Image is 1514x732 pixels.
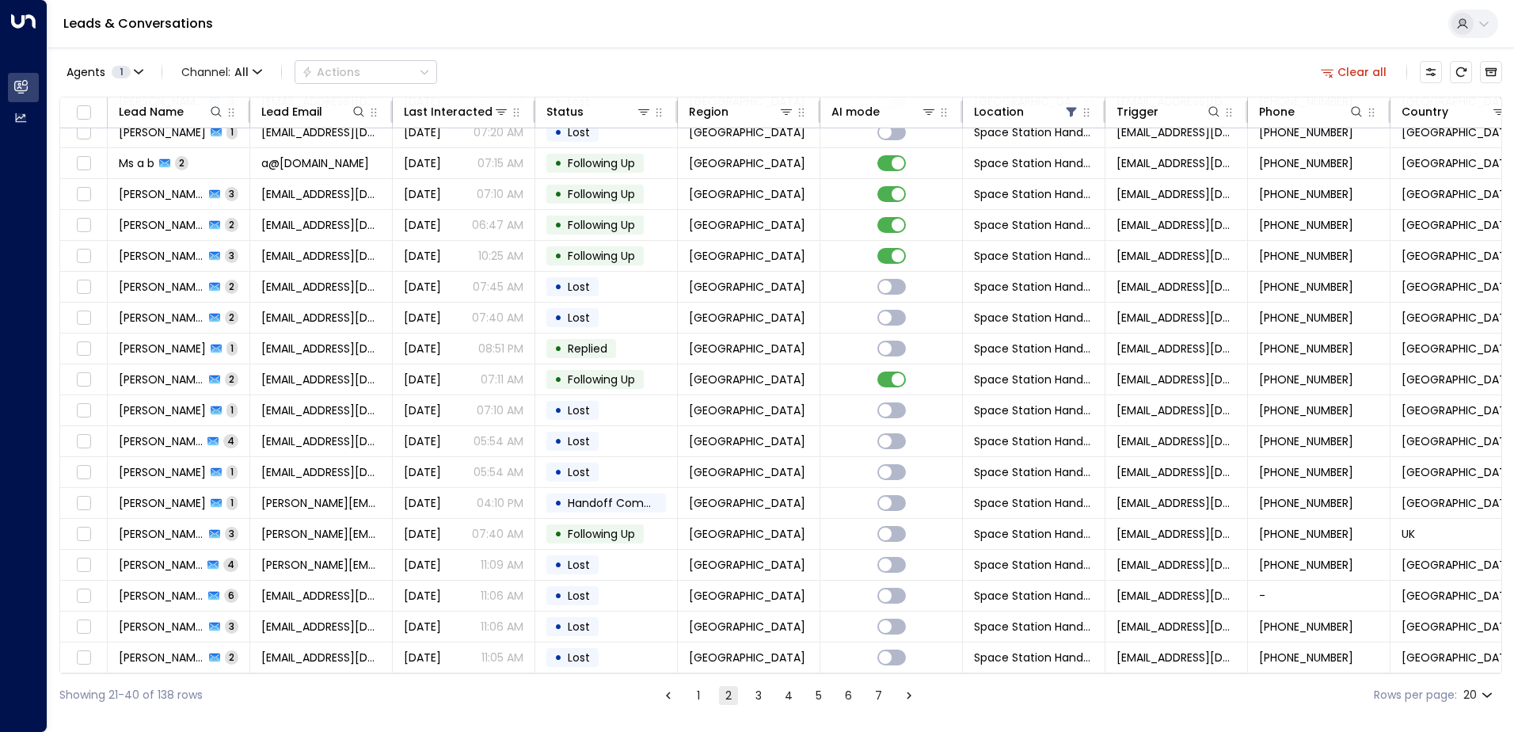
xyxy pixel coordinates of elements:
span: Handoff Completed [568,495,679,511]
span: Toggle select row [74,524,93,544]
div: • [554,459,562,486]
span: +447594756415 [1259,248,1353,264]
span: khalidwakilzai254@icloud.com [261,186,381,202]
span: Sonam Dhawan [119,495,206,511]
span: 1 [226,465,238,478]
span: Abdul Sayedkarim [119,464,206,480]
button: Customize [1420,61,1442,83]
span: leads@space-station.co.uk [1116,279,1236,295]
span: leads@space-station.co.uk [1116,495,1236,511]
span: leads@space-station.co.uk [1116,619,1236,635]
span: Space Station Handsworth [974,619,1094,635]
span: leads@space-station.co.uk [1116,186,1236,202]
div: Lead Email [261,102,367,121]
span: Toggle select row [74,308,93,328]
label: Rows per page: [1374,687,1457,703]
td: - [1248,581,1390,611]
span: Lost [568,279,590,295]
span: +447585865614 [1259,279,1353,295]
button: Go to page 7 [869,686,888,705]
button: Clear all [1314,61,1394,83]
span: Toggle select row [74,648,93,668]
span: Lost [568,124,590,140]
span: +447542458912 [1259,557,1353,573]
span: Danny Singh [119,557,203,573]
button: Archived Leads [1480,61,1502,83]
span: emilygracesmith181@gmail.com [261,217,381,233]
span: 2 [225,311,238,324]
span: Toggle select row [74,494,93,513]
span: adam19730@hotmail.com [261,310,381,326]
span: Yesterday [404,186,441,202]
button: Go to page 5 [809,686,828,705]
p: 07:20 AM [474,124,523,140]
span: Following Up [568,248,635,264]
span: 4 [223,558,238,571]
span: p.kerrigan166@hotmail.co.uk [261,372,381,387]
span: Oyebola Babalola [119,402,206,418]
span: leads@space-station.co.uk [1116,248,1236,264]
span: leads@space-station.co.uk [1116,526,1236,542]
span: wunmibabalola@gmail.com [261,402,381,418]
span: Sonam Dhawan [119,526,204,542]
span: kul100uk@yahoo.co.uk [261,588,381,604]
span: syedkareem2009@yahoo.com [261,464,381,480]
p: 07:11 AM [481,372,523,387]
span: adam19730@hotmail.com [261,341,381,356]
span: s.dhawan@hotmail.co.uk [261,495,381,511]
span: Birmingham [689,279,805,295]
span: Aug 08, 2025 [404,526,441,542]
span: Toggle select row [74,370,93,390]
span: +447397181013 [1259,495,1353,511]
span: Lost [568,402,590,418]
span: 1 [226,125,238,139]
button: Actions [295,60,437,84]
span: UK [1402,526,1415,542]
div: • [554,150,562,177]
p: 07:10 AM [477,186,523,202]
div: • [554,304,562,331]
span: mailfedel@gmail.com [261,124,381,140]
span: Toggle select row [74,617,93,637]
span: Birmingham [689,588,805,604]
span: +447836377168 [1259,650,1353,665]
span: Toggle select row [74,555,93,575]
div: • [554,181,562,208]
span: Khalid Khalid [119,186,204,202]
div: Actions [302,65,360,79]
span: 1 [112,66,131,78]
button: Go to page 4 [779,686,798,705]
span: Gemma Prosser [119,248,204,264]
button: Channel:All [175,61,268,83]
span: Birmingham [689,557,805,573]
span: Toggle select row [74,185,93,204]
span: 3 [225,527,238,540]
span: leads@space-station.co.uk [1116,310,1236,326]
span: Space Station Handsworth [974,155,1094,171]
span: Space Station Handsworth [974,526,1094,542]
span: Space Station Handsworth [974,279,1094,295]
p: 07:10 AM [477,402,523,418]
p: 07:40 AM [472,310,523,326]
span: 6 [224,589,238,602]
span: Space Station Handsworth [974,124,1094,140]
span: leads@space-station.co.uk [1116,650,1236,665]
p: 06:47 AM [472,217,523,233]
span: Space Station Handsworth [974,310,1094,326]
span: Following Up [568,526,635,542]
span: Space Station Handsworth [974,433,1094,449]
span: a@bc.co.uk [261,155,369,171]
span: Birmingham [689,495,805,511]
div: Showing 21-40 of 138 rows [59,687,203,703]
span: Aug 19, 2025 [404,495,441,511]
span: +447383980919 [1259,310,1353,326]
span: Space Station Handsworth [974,650,1094,665]
span: 3 [225,187,238,200]
span: Ms a b [119,155,154,171]
button: Go to next page [900,686,919,705]
span: 3 [225,249,238,262]
p: 05:54 AM [474,433,523,449]
span: leads@space-station.co.uk [1116,464,1236,480]
span: +447815000000 [1259,155,1353,171]
span: Birmingham [689,619,805,635]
